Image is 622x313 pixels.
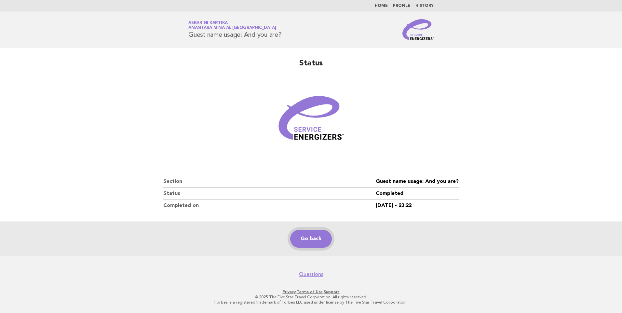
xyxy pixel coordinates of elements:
a: Profile [393,4,410,8]
a: Askarini KartikaAnantara Mina al [GEOGRAPHIC_DATA] [188,21,276,30]
dd: Guest name usage: And you are? [376,176,459,188]
dt: Completed on [163,200,376,211]
a: Questions [299,271,323,278]
dt: Status [163,188,376,200]
p: Forbes is a registered trademark of Forbes LLC used under license by The Five Star Travel Corpora... [112,300,510,305]
dd: Completed [376,188,459,200]
a: Go back [290,230,332,248]
a: Privacy [283,290,296,294]
p: · · [112,289,510,294]
dd: [DATE] - 23:22 [376,200,459,211]
a: Terms of Use [297,290,323,294]
a: Support [324,290,340,294]
h2: Status [163,58,459,74]
dt: Section [163,176,376,188]
a: History [415,4,434,8]
img: Service Energizers [402,19,434,40]
a: Home [375,4,388,8]
p: © 2025 The Five Star Travel Corporation. All rights reserved. [112,294,510,300]
h1: Guest name usage: And you are? [188,21,282,38]
img: Verified [272,82,350,160]
span: Anantara Mina al [GEOGRAPHIC_DATA] [188,26,276,30]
